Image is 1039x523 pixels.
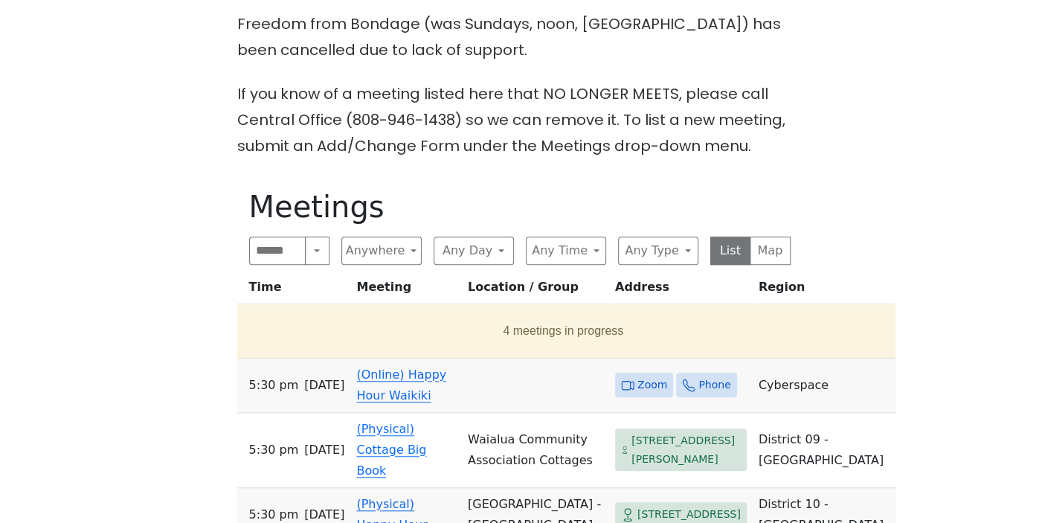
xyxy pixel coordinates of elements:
span: Phone [698,376,730,394]
th: Meeting [350,277,462,304]
span: 5:30 PM [249,440,299,461]
td: District 09 - [GEOGRAPHIC_DATA] [753,413,895,488]
th: Location / Group [462,277,609,304]
th: Time [237,277,351,304]
p: If you know of a meeting listed here that NO LONGER MEETS, please call Central Office (808-946-14... [237,81,802,159]
button: 4 meetings in progress [243,310,884,352]
td: Waialua Community Association Cottages [462,413,609,488]
input: Search [249,237,306,265]
span: Zoom [637,376,667,394]
th: Region [753,277,895,304]
button: Search [305,237,329,265]
th: Address [609,277,753,304]
td: Cyberspace [753,359,895,413]
button: Any Time [526,237,606,265]
h1: Meetings [249,189,791,225]
span: 5:30 PM [249,375,299,396]
span: [STREET_ADDRESS][PERSON_NAME] [631,431,741,468]
a: (Physical) Cottage Big Book [356,422,426,478]
button: List [710,237,751,265]
button: Any Type [618,237,698,265]
p: Freedom from Bondage (was Sundays, noon, [GEOGRAPHIC_DATA]) has been cancelled due to lack of sup... [237,11,802,63]
button: Anywhere [341,237,422,265]
span: [DATE] [304,440,344,461]
span: [DATE] [304,375,344,396]
button: Any Day [434,237,514,265]
button: Map [750,237,791,265]
a: (Online) Happy Hour Waikiki [356,368,446,402]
